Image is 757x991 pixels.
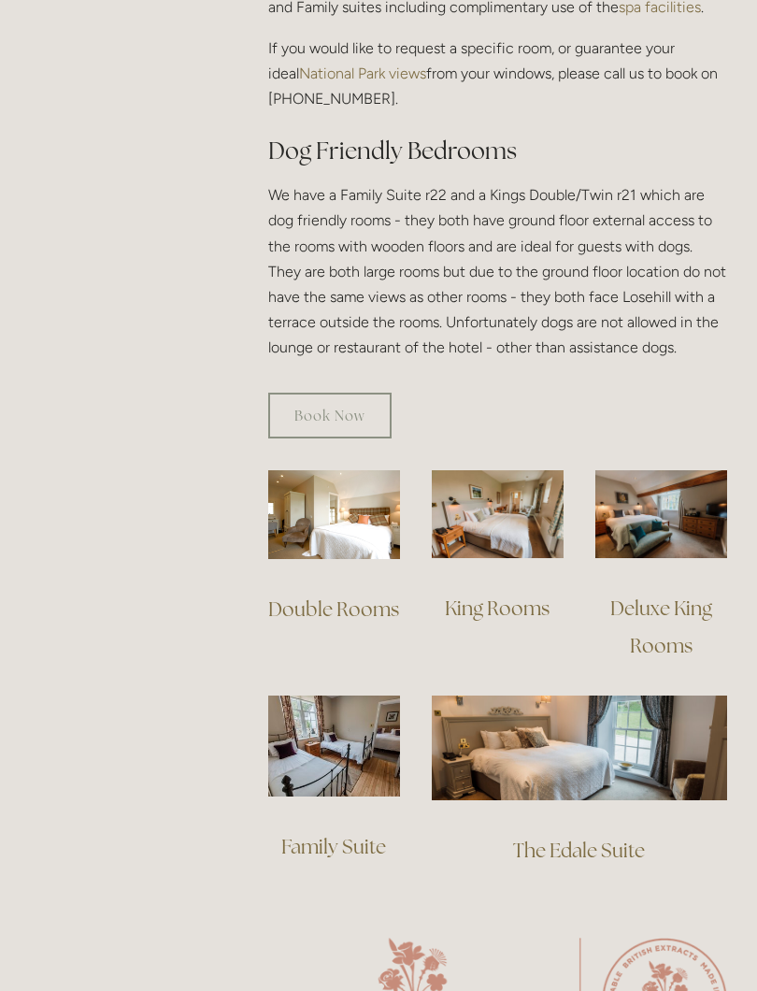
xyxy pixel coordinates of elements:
a: Double Rooms [268,596,399,622]
a: Deluxe King Rooms [610,596,716,658]
img: King Room view, Losehill Hotel [432,470,564,558]
img: Double Room view, Losehill Hotel [268,470,400,560]
img: The Edale Suite, Losehill Hotel [432,696,727,799]
p: If you would like to request a specific room, or guarantee your ideal from your windows, please c... [268,36,727,112]
a: Book Now [268,393,392,438]
h2: Dog Friendly Bedrooms [268,135,727,167]
a: King Rooms [445,596,550,621]
img: Deluxe King Room view, Losehill Hotel [595,470,727,558]
a: The Edale Suite [513,838,645,863]
a: Family Suite [281,834,386,859]
p: We have a Family Suite r22 and a Kings Double/Twin r21 which are dog friendly rooms - they both h... [268,182,727,360]
img: Family Suite view, Losehill Hotel [268,696,400,797]
a: National Park views [299,65,426,82]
